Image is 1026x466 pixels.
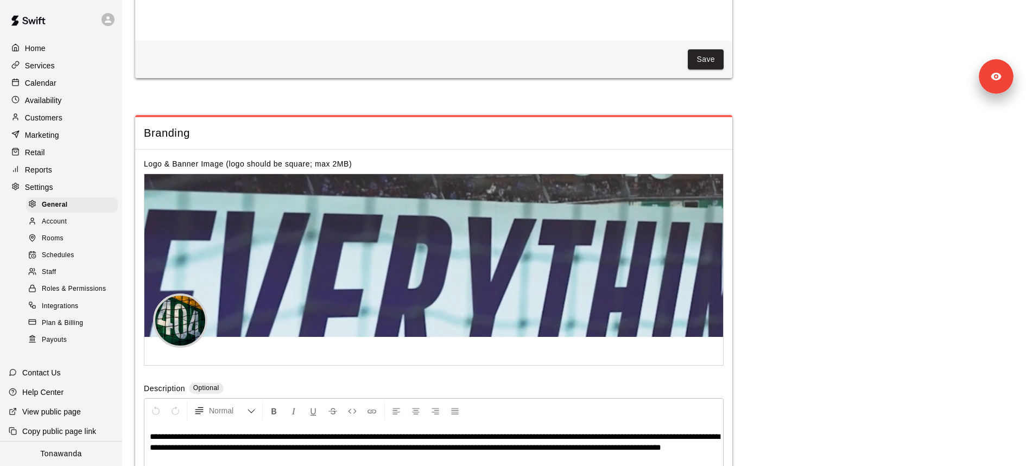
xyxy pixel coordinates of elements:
span: Account [42,216,67,227]
a: Home [9,40,113,56]
span: Payouts [42,335,67,346]
button: Center Align [407,401,425,420]
div: Schedules [26,248,118,263]
button: Save [688,49,724,69]
button: Justify Align [446,401,464,420]
a: Settings [9,179,113,195]
button: Format Underline [304,401,322,420]
button: Formatting Options [189,401,260,420]
span: Optional [193,384,219,392]
a: Reports [9,162,113,178]
button: Format Bold [265,401,283,420]
p: Home [25,43,46,54]
div: Plan & Billing [26,316,118,331]
a: Staff [26,264,122,281]
span: Rooms [42,233,64,244]
a: Integrations [26,298,122,315]
a: Customers [9,110,113,126]
button: Left Align [387,401,406,420]
button: Insert Code [343,401,362,420]
a: Roles & Permissions [26,281,122,298]
span: Plan & Billing [42,318,83,329]
p: Retail [25,147,45,158]
a: Availability [9,92,113,108]
div: General [26,197,118,213]
div: Integrations [26,299,118,314]
div: Roles & Permissions [26,282,118,297]
p: Reports [25,164,52,175]
a: Plan & Billing [26,315,122,331]
span: Schedules [42,250,74,261]
a: General [26,196,122,213]
div: Account [26,214,118,229]
a: Services [9,58,113,74]
a: Rooms [26,231,122,247]
p: Tonawanda [40,448,82,459]
span: Staff [42,267,56,278]
p: Copy public page link [22,426,96,437]
a: Retail [9,144,113,161]
span: General [42,200,68,210]
a: Marketing [9,127,113,143]
p: Customers [25,112,62,123]
button: Format Strikethrough [324,401,342,420]
div: Staff [26,265,118,280]
a: Calendar [9,75,113,91]
div: Rooms [26,231,118,246]
label: Logo & Banner Image (logo should be square; max 2MB) [144,159,352,168]
button: Right Align [426,401,445,420]
span: Integrations [42,301,79,312]
p: Availability [25,95,62,106]
p: Settings [25,182,53,193]
p: Services [25,60,55,71]
span: Normal [209,405,247,416]
button: Undo [147,401,165,420]
div: Payouts [26,333,118,348]
span: Branding [144,126,724,141]
p: Marketing [25,130,59,141]
a: Account [26,213,122,230]
button: Format Italics [284,401,303,420]
button: Redo [166,401,185,420]
a: Payouts [26,331,122,348]
p: View public page [22,406,81,417]
a: Schedules [26,247,122,264]
span: Roles & Permissions [42,284,106,295]
label: Description [144,383,185,395]
p: Calendar [25,78,56,88]
p: Contact Us [22,367,61,378]
button: Insert Link [363,401,381,420]
p: Help Center [22,387,64,398]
